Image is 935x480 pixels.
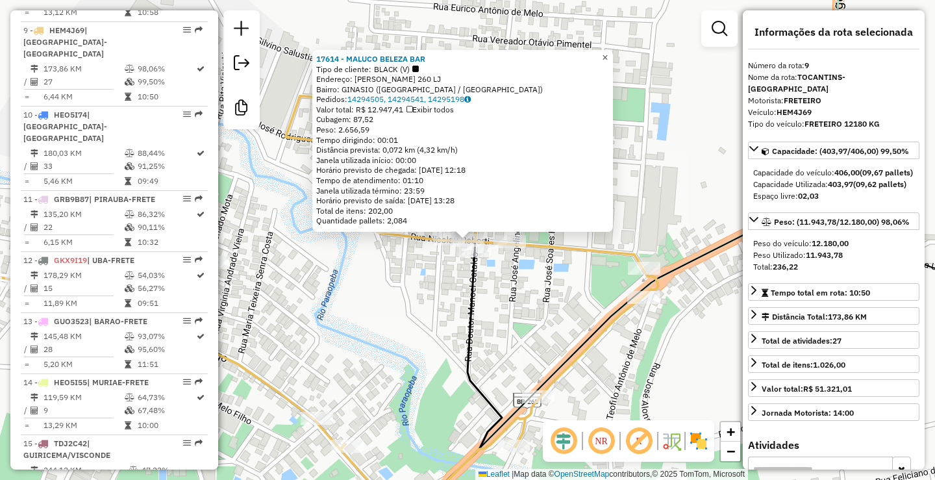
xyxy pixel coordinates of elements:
i: Total de Atividades [31,78,38,86]
span: × [602,52,608,63]
td: / [23,404,30,417]
td: 145,48 KM [43,330,124,343]
td: = [23,236,30,249]
td: / [23,221,30,234]
a: Valor total:R$ 51.321,01 [748,379,919,397]
a: Capacidade: (403,97/406,00) 99,50% [748,142,919,159]
div: Distância Total: [762,311,867,323]
div: Número da rota: [748,60,919,71]
div: Distância prevista: 0,072 km (4,32 km/h) [316,145,609,155]
span: 11 - [23,194,155,204]
td: / [23,160,30,173]
td: 10:00 [137,419,195,432]
strong: 236,22 [773,262,798,272]
span: HEO5I55 [54,377,87,387]
strong: 403,97 [828,179,853,189]
td: = [23,6,30,19]
td: 93,07% [137,330,195,343]
i: Rota otimizada [197,149,205,157]
i: Total de Atividades [31,284,38,292]
i: Tempo total em rota [125,93,131,101]
a: 17614 - MALUCO BELEZA BAR [316,54,425,64]
div: Peso Utilizado: [753,249,914,261]
i: Tempo total em rota [125,8,131,16]
span: + [727,423,735,440]
i: Distância Total [31,333,38,340]
a: Close popup [597,50,613,66]
span: BLACK (V) [374,64,419,75]
td: 10:58 [137,6,195,19]
td: = [23,358,30,371]
i: Rota otimizada [197,394,205,401]
div: Jornada Motorista: 14:00 [762,407,854,419]
td: 88,44% [137,147,195,160]
a: Peso: (11.943,78/12.180,00) 98,06% [748,212,919,230]
strong: FRETEIRO [784,95,821,105]
td: 10:50 [137,90,195,103]
div: Nome da rota: [748,71,919,95]
td: 135,20 KM [43,208,124,221]
i: Observações [464,95,471,103]
a: Jornada Motorista: 14:00 [748,403,919,421]
div: Tempo dirigindo: 00:01 [316,135,609,145]
span: 10 - [23,110,107,143]
div: Quantidade pallets: 2,084 [316,216,609,226]
i: % de utilização do peso [125,65,134,73]
strong: FRETEIRO 12180 KG [804,119,880,129]
div: Total de itens: 202,00 [316,206,609,216]
i: Distância Total [31,272,38,279]
i: Tempo total em rota [125,177,131,185]
td: 244,12 KM [43,464,128,477]
span: HEM4J69 [49,25,84,35]
em: Opções [183,317,191,325]
span: | [512,470,514,479]
strong: 1.026,00 [813,360,845,370]
td: = [23,297,30,310]
td: 9 [43,404,124,417]
a: Zoom out [721,442,740,461]
td: 10:32 [137,236,195,249]
td: 28 [43,343,124,356]
em: Rota exportada [195,26,203,34]
em: Opções [183,439,191,447]
td: 119,59 KM [43,391,124,404]
div: Valor total: [762,383,852,395]
td: 09:49 [137,175,195,188]
span: | [GEOGRAPHIC_DATA]-[GEOGRAPHIC_DATA] [23,25,107,58]
strong: (09,67 pallets) [860,168,913,177]
span: Total de atividades: [762,336,841,346]
div: Horário previsto de chegada: [DATE] 12:18 [316,165,609,175]
i: Rota otimizada [197,65,205,73]
div: Total de itens: [762,359,845,371]
i: Total de Atividades [31,162,38,170]
span: GKX9I19 [54,255,87,265]
i: % de utilização do peso [125,394,134,401]
td: / [23,282,30,295]
span: | UBA-FRETE [87,255,134,265]
a: Distância Total:173,86 KM [748,307,919,325]
em: Rota exportada [195,439,203,447]
span: Exibir todos [406,105,454,114]
span: HEO5I74 [54,110,87,120]
div: Capacidade: (403,97/406,00) 99,50% [748,162,919,207]
i: Tempo total em rota [125,422,131,429]
a: Exportar sessão [229,50,255,79]
a: Criar modelo [229,95,255,124]
i: Tempo total em rota [125,299,131,307]
em: Rota exportada [195,195,203,203]
h4: Atividades [748,439,919,451]
div: Peso: (11.943,78/12.180,00) 98,06% [748,233,919,278]
td: 13,29 KM [43,419,124,432]
i: % de utilização da cubagem [125,284,134,292]
span: TDJ2C42 [54,438,87,448]
td: 11:51 [137,358,195,371]
td: 173,86 KM [43,62,124,75]
strong: 9 [804,60,809,70]
td: = [23,419,30,432]
div: Tempo de atendimento: 01:10 [316,54,609,226]
em: Opções [183,256,191,264]
div: Horário previsto de saída: [DATE] 13:28 [316,196,609,206]
em: Opções [183,26,191,34]
i: Tempo total em rota [125,360,131,368]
